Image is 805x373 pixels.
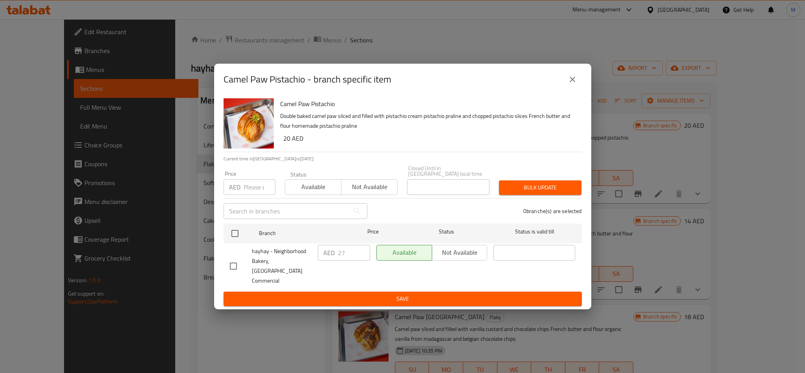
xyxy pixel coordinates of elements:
[405,227,487,237] span: Status
[323,248,335,257] p: AED
[224,203,349,219] input: Search in branches
[224,73,391,86] h2: Camel Paw Pistachio - branch specific item
[244,179,275,195] input: Please enter price
[259,228,341,238] span: Branch
[280,111,576,131] p: Double baked camel paw sliced and filled with pistachio cream pistachio praline and chopped pista...
[224,98,274,149] img: Camel Paw Pistachio
[229,182,240,192] p: AED
[523,207,582,215] p: 0 branche(s) are selected
[224,292,582,306] button: Save
[347,227,399,237] span: Price
[505,183,575,193] span: Bulk update
[280,98,576,109] h6: Camel Paw Pistachio
[345,181,394,193] span: Not available
[341,179,398,195] button: Not available
[338,245,370,261] input: Please enter price
[252,246,312,286] span: hayhay - Neighborhood Bakery, [GEOGRAPHIC_DATA] Commercial
[283,133,576,144] h6: 20 AED
[493,227,575,237] span: Status is valid till
[285,179,341,195] button: Available
[563,70,582,89] button: close
[230,294,576,304] span: Save
[499,180,581,195] button: Bulk update
[224,155,582,162] p: Current time in [GEOGRAPHIC_DATA] is [DATE]
[288,181,338,193] span: Available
